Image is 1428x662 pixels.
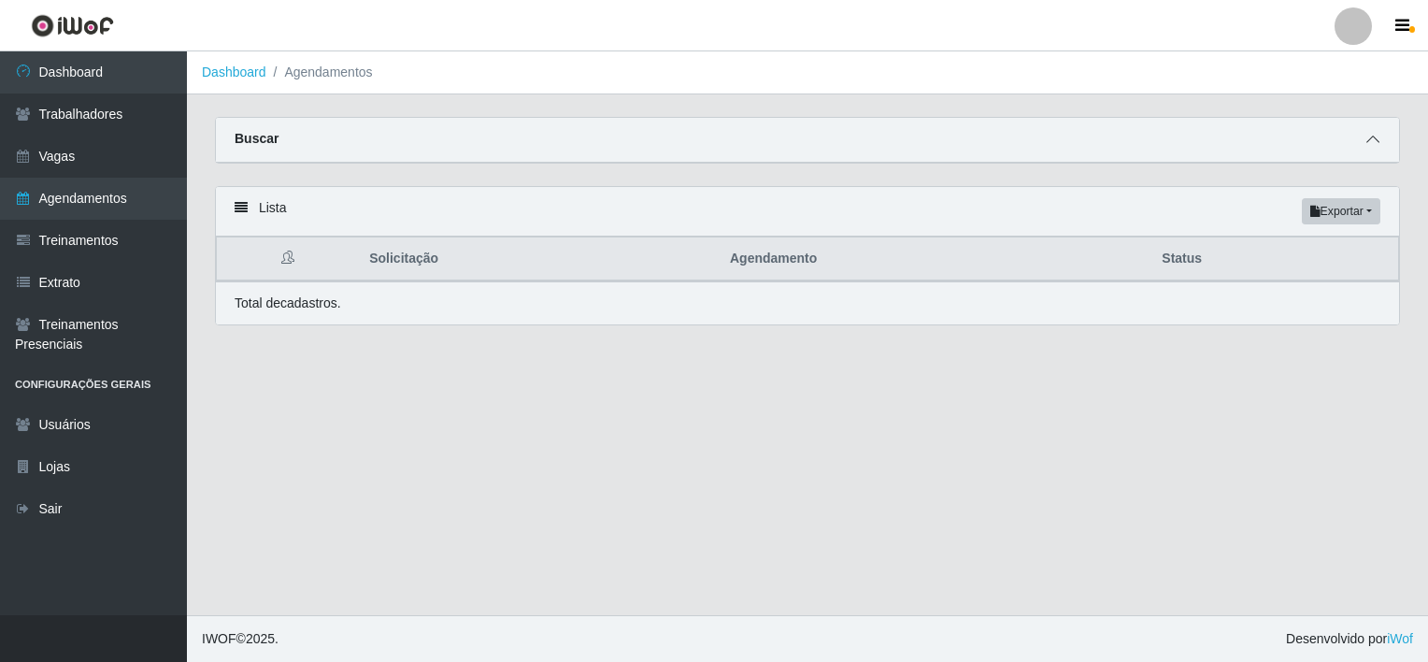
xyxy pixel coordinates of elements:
[187,51,1428,94] nav: breadcrumb
[235,294,341,313] p: Total de cadastros.
[266,63,373,82] li: Agendamentos
[1302,198,1380,224] button: Exportar
[358,237,719,281] th: Solicitação
[235,131,278,146] strong: Buscar
[216,187,1399,237] div: Lista
[1286,629,1413,649] span: Desenvolvido por
[202,631,236,646] span: IWOF
[202,629,278,649] span: © 2025 .
[1387,631,1413,646] a: iWof
[719,237,1150,281] th: Agendamento
[31,14,114,37] img: CoreUI Logo
[1150,237,1398,281] th: Status
[202,65,266,79] a: Dashboard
